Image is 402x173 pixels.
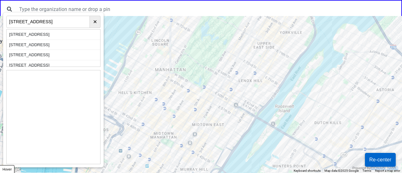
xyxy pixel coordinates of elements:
input: Type the organization name or drop a pin [15,3,399,15]
div: [STREET_ADDRESS] [7,50,100,60]
div: Powered by [352,165,398,171]
button: Keyboard shortcuts [294,169,321,173]
button: Re-center [365,153,396,167]
input: Search place or address... [6,16,90,28]
a: Report a map error [375,169,400,172]
a: Terms (opens in new tab) [362,169,371,172]
button: ✕ [90,16,100,28]
div: [STREET_ADDRESS] [7,60,100,71]
a: [DOMAIN_NAME] [371,166,398,170]
div: [STREET_ADDRESS] [7,30,100,40]
span: Map data ©2025 Google [324,169,359,172]
div: [STREET_ADDRESS] [7,40,100,50]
